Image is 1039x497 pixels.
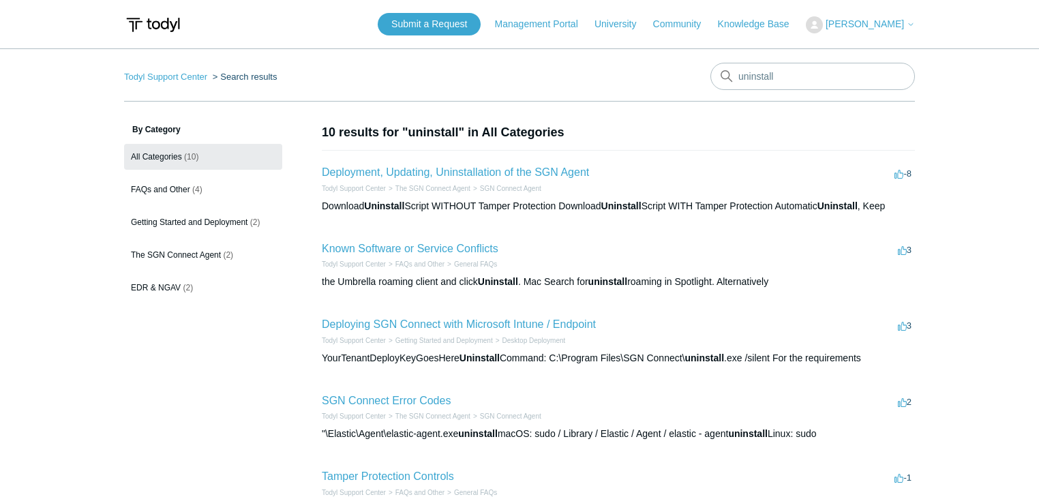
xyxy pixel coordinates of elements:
[192,185,202,194] span: (4)
[364,200,404,211] em: Uninstall
[322,123,915,142] h1: 10 results for "uninstall" in All Categories
[124,144,282,170] a: All Categories (10)
[386,183,470,194] li: The SGN Connect Agent
[386,411,470,421] li: The SGN Connect Agent
[594,17,650,31] a: University
[322,243,498,254] a: Known Software or Service Conflicts
[131,217,247,227] span: Getting Started and Deployment
[322,185,386,192] a: Todyl Support Center
[480,412,541,420] a: SGN Connect Agent
[685,352,725,363] em: uninstall
[124,72,207,82] a: Todyl Support Center
[728,428,768,439] em: uninstall
[322,166,589,178] a: Deployment, Updating, Uninstallation of the SGN Agent
[653,17,715,31] a: Community
[395,337,493,344] a: Getting Started and Deployment
[322,427,915,441] div: "\Elastic\Agent\elastic-agent.exe macOS: sudo / Library / Elastic / Agent / elastic - agent Linux...
[250,217,260,227] span: (2)
[124,72,210,82] li: Todyl Support Center
[124,123,282,136] h3: By Category
[495,17,592,31] a: Management Portal
[184,152,198,162] span: (10)
[322,183,386,194] li: Todyl Support Center
[322,199,915,213] div: Download Script WITHOUT Tamper Protection Download Script WITH Tamper Protection Automatic , Keep
[710,63,915,90] input: Search
[131,152,182,162] span: All Categories
[322,395,451,406] a: SGN Connect Error Codes
[458,428,498,439] em: uninstall
[124,275,282,301] a: EDR & NGAV (2)
[322,337,386,344] a: Todyl Support Center
[386,335,493,346] li: Getting Started and Deployment
[210,72,277,82] li: Search results
[898,320,912,331] span: 3
[322,351,915,365] div: YourTenantDeployKeyGoesHere Command: C:\Program Files\SGN Connect\ .exe /silent For the requirements
[131,283,181,292] span: EDR & NGAV
[894,168,912,179] span: -8
[898,245,912,255] span: 3
[322,335,386,346] li: Todyl Support Center
[124,209,282,235] a: Getting Started and Deployment (2)
[395,185,470,192] a: The SGN Connect Agent
[395,489,445,496] a: FAQs and Other
[454,489,497,496] a: General FAQs
[124,12,182,37] img: Todyl Support Center Help Center home page
[445,259,497,269] li: General FAQs
[395,260,445,268] a: FAQs and Other
[386,259,445,269] li: FAQs and Other
[718,17,803,31] a: Knowledge Base
[131,185,190,194] span: FAQs and Other
[588,276,628,287] em: uninstall
[322,318,596,330] a: Deploying SGN Connect with Microsoft Intune / Endpoint
[322,489,386,496] a: Todyl Support Center
[378,13,481,35] a: Submit a Request
[395,412,470,420] a: The SGN Connect Agent
[817,200,858,211] em: Uninstall
[502,337,566,344] a: Desktop Deployment
[898,397,912,407] span: 2
[480,185,541,192] a: SGN Connect Agent
[322,275,915,289] div: the Umbrella roaming client and click . Mac Search for roaming in Spotlight. Alternatively
[124,177,282,202] a: FAQs and Other (4)
[322,470,454,482] a: Tamper Protection Controls
[322,260,386,268] a: Todyl Support Center
[460,352,500,363] em: Uninstall
[322,412,386,420] a: Todyl Support Center
[223,250,233,260] span: (2)
[493,335,566,346] li: Desktop Deployment
[806,16,915,33] button: [PERSON_NAME]
[894,472,912,483] span: -1
[826,18,904,29] span: [PERSON_NAME]
[124,242,282,268] a: The SGN Connect Agent (2)
[131,250,221,260] span: The SGN Connect Agent
[183,283,193,292] span: (2)
[478,276,518,287] em: Uninstall
[470,411,541,421] li: SGN Connect Agent
[601,200,642,211] em: Uninstall
[322,411,386,421] li: Todyl Support Center
[454,260,497,268] a: General FAQs
[322,259,386,269] li: Todyl Support Center
[470,183,541,194] li: SGN Connect Agent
